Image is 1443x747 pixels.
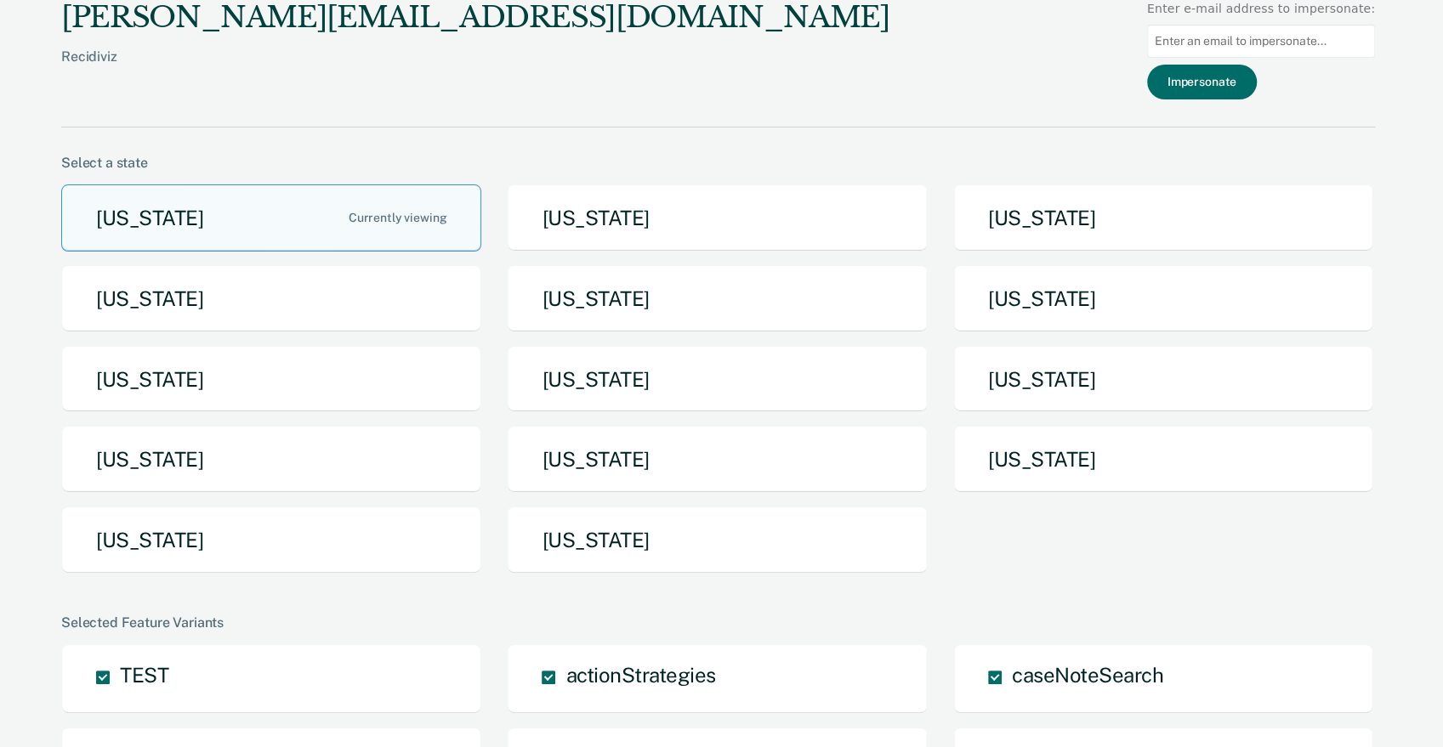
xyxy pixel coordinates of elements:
[61,426,481,493] button: [US_STATE]
[953,265,1373,332] button: [US_STATE]
[507,184,927,252] button: [US_STATE]
[953,184,1373,252] button: [US_STATE]
[565,663,715,687] span: actionStrategies
[61,506,481,574] button: [US_STATE]
[120,663,168,687] span: TEST
[507,506,927,574] button: [US_STATE]
[61,346,481,413] button: [US_STATE]
[61,48,889,92] div: Recidiviz
[507,265,927,332] button: [US_STATE]
[1012,663,1163,687] span: caseNoteSearch
[507,426,927,493] button: [US_STATE]
[61,265,481,332] button: [US_STATE]
[1147,25,1375,58] input: Enter an email to impersonate...
[953,346,1373,413] button: [US_STATE]
[953,426,1373,493] button: [US_STATE]
[61,155,1375,171] div: Select a state
[61,184,481,252] button: [US_STATE]
[1147,65,1257,99] button: Impersonate
[507,346,927,413] button: [US_STATE]
[61,614,1375,631] div: Selected Feature Variants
